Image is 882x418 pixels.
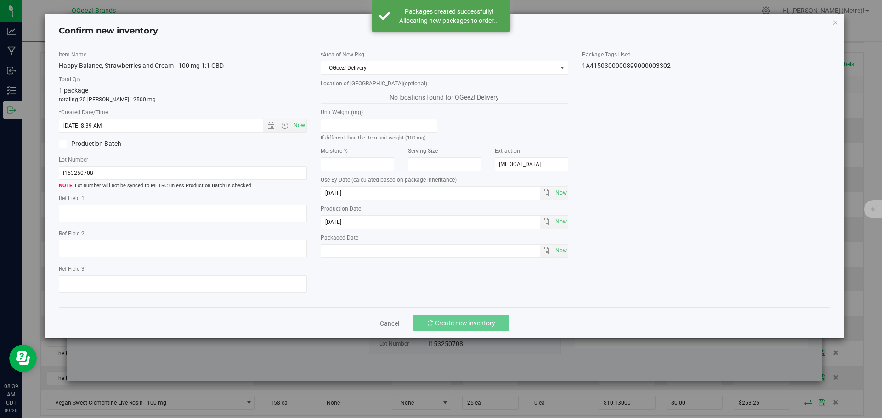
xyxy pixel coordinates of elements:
div: 1A4150300000899000003302 [582,61,830,71]
label: Package Tags Used [582,50,830,59]
label: Use By Date [321,176,569,184]
label: Unit Weight (mg) [321,108,438,117]
label: Moisture % [321,147,394,155]
label: Production Date [321,205,569,213]
label: Ref Field 2 [59,229,307,238]
div: Happy Balance, Strawberries and Cream - 100 mg 1:1 CBD [59,61,307,71]
label: Location of [GEOGRAPHIC_DATA] [321,79,569,88]
span: Set Current date [553,244,569,257]
span: (optional) [403,80,427,87]
span: Lot number will not be synced to METRC unless Production Batch is checked [59,182,307,190]
label: Ref Field 1 [59,194,307,202]
label: Lot Number [59,156,307,164]
span: Create new inventory [435,319,495,327]
span: 1 package [59,87,88,94]
span: select [553,245,568,257]
label: Area of New Pkg [321,50,569,59]
span: select [540,245,553,257]
span: select [540,216,553,229]
label: Item Name [59,50,307,59]
label: Production Batch [59,139,176,149]
label: Packaged Date [321,234,569,242]
label: Total Qty [59,75,307,84]
label: Ref Field 3 [59,265,307,273]
small: If different than the item unit weight (100 mg) [321,135,426,141]
label: Created Date/Time [59,108,307,117]
span: select [553,216,568,229]
span: No locations found for OGeez! Delivery [321,90,569,104]
span: Set Current date [291,119,307,132]
span: OGeez! Delivery [321,61,557,74]
label: Extraction [495,147,568,155]
button: Create new inventory [413,315,509,331]
span: Open the date view [263,122,279,129]
div: Packages created successfully! Allocating new packages to order... [395,7,503,25]
p: totaling 25 [PERSON_NAME] | 2500 mg [59,95,307,104]
label: Serving Size [408,147,481,155]
span: select [540,187,553,200]
a: Cancel [380,319,399,328]
span: Open the time view [277,122,292,129]
iframe: Resource center [9,345,37,372]
span: Set Current date [553,215,569,229]
span: (calculated based on package inheritance) [351,177,457,183]
span: select [553,187,568,200]
h4: Confirm new inventory [59,25,158,37]
span: Set Current date [553,186,569,200]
